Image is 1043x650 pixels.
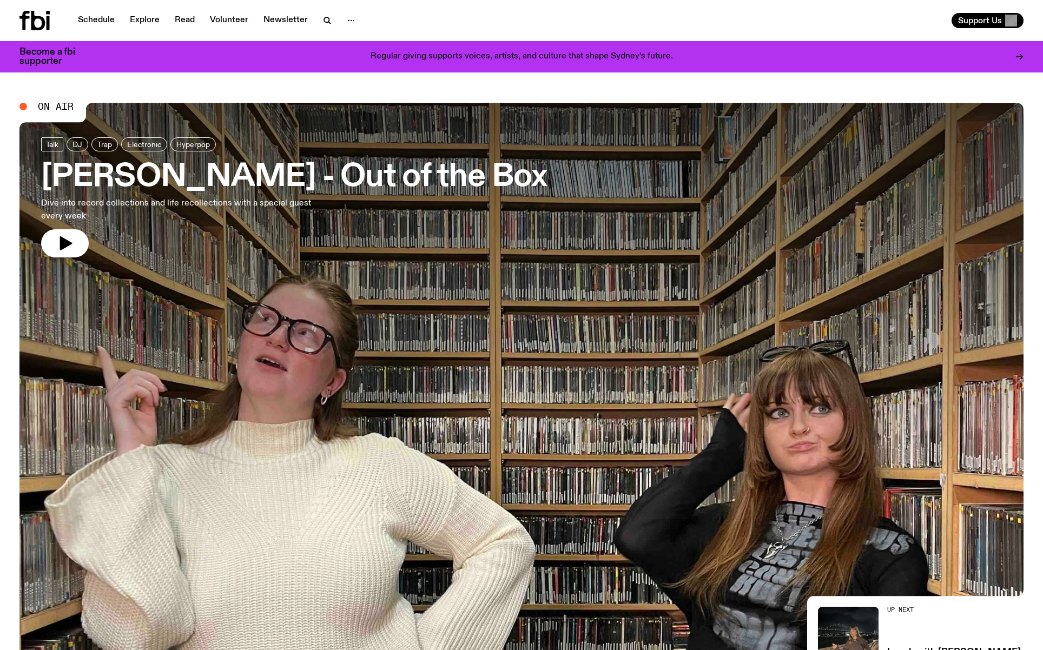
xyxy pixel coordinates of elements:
a: Volunteer [203,13,255,28]
a: Newsletter [257,13,314,28]
span: Support Us [958,16,1002,25]
h3: Become a fbi supporter [19,48,89,66]
a: DJ [67,137,88,151]
h2: Up Next [887,607,1021,613]
a: Read [168,13,201,28]
a: Schedule [71,13,121,28]
a: Hyperpop [170,137,216,151]
p: Dive into record collections and life recollections with a special guest every week [41,197,318,223]
a: Explore [123,13,166,28]
a: Talk [41,137,63,151]
h3: [PERSON_NAME] - Out of the Box [41,162,547,193]
span: Electronic [127,140,161,148]
button: Support Us [952,13,1024,28]
span: Trap [97,140,112,148]
span: On Air [38,102,74,111]
p: Regular giving supports voices, artists, and culture that shape Sydney’s future. [371,52,673,62]
span: DJ [72,140,82,148]
a: Trap [91,137,118,151]
span: Hyperpop [176,140,210,148]
a: Electronic [121,137,167,151]
a: [PERSON_NAME] - Out of the BoxDive into record collections and life recollections with a special ... [41,137,547,257]
span: Talk [46,140,58,148]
